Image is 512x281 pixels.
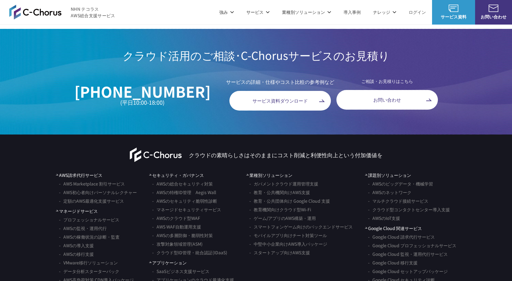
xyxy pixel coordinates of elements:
a: AWS WAF自動運用支援 [152,222,201,231]
a: Google Cloud プロフェッショナルサービス [368,241,456,250]
a: モバイルアプリ向けチート対策ツール [249,231,327,240]
small: (平日10:00-18:00) [74,100,211,106]
span: お問い合わせ [475,14,512,20]
a: 攻撃対象領域管理(ASM) [152,240,203,248]
a: Google Cloud 監視・運用代行サービス [368,250,448,258]
a: AWS総合支援サービス C-Chorus NHN テコラスAWS総合支援サービス [9,5,115,19]
span: アプリケーション [149,260,187,266]
a: セキュリティ・ガバナンス [149,172,204,178]
a: Google Cloud セットアップパッケージ [368,267,448,275]
a: AWSの監視・運用代行 [59,224,107,232]
a: 導入事例 [343,9,361,15]
img: AWS総合支援サービス C-Chorus [9,5,62,19]
span: Google Cloud 関連サービス [365,225,422,232]
a: AWS請求代行サービス [56,172,102,178]
a: VMware移行ソリューション [59,258,118,267]
a: マネージドサービス [56,208,98,214]
a: 教育・公共団体向け Google Cloud 支援 [249,197,330,205]
a: SaaSビジネス支援サービス [152,267,209,275]
a: 教育機関向けクラウド型Wi-Fi [249,205,311,214]
a: 教育・公共機関向けAWS支援 [249,188,310,197]
a: [PHONE_NUMBER] [74,83,211,100]
a: AWSのクラウド型WAF [152,214,200,222]
a: スタートアップ向けAWS支援 [249,248,310,257]
a: データ分析スターターパック [59,267,119,275]
a: 中堅中小企業向けAWS導入パッケージ [249,240,327,248]
p: サービス [246,9,270,15]
a: ガバメントクラウド運用管理支援 [249,179,318,188]
a: クラウド型ID管理・統合認証(IDaaS) [152,248,227,257]
a: Google Cloud 請求代行サービス [368,232,435,241]
a: ゲーム/アプリのAWS構築・運用 [249,214,316,222]
p: ご相談・お見積りはこちら [336,78,438,84]
a: ログイン [409,9,426,15]
a: AWSの稼働状況の診断・監査 [59,232,120,241]
a: AWSのネットワーク [368,188,411,197]
a: Google Cloud 移行支援 [368,258,418,267]
img: AWS総合支援サービス C-Chorus サービス資料 [449,5,458,12]
img: お問い合わせ [489,5,498,12]
p: サービスの詳細・仕様やコスト比較の参考例など [226,78,334,85]
span: 業種別ソリューション [246,172,292,178]
span: サービス資料 [432,14,475,20]
a: AWSのセキュリティ脆弱性診断 [152,197,217,205]
a: プロフェッショナルサービス [59,215,119,224]
span: NHN テコラス AWS総合支援サービス [71,6,115,19]
a: サービス資料ダウンロード [229,91,331,111]
a: AWSの多層防御・脆弱性対策 [152,231,213,240]
a: AWSの特権ID管理 Aegis Wall [152,188,216,197]
a: AWSのIoT支援 [368,214,400,222]
p: 業種別ソリューション [282,9,331,15]
a: AWS初心者向けパーソナルレクチャー [59,188,137,197]
a: マルチクラウド接続サービス [368,197,428,205]
a: AWSの導入支援 [59,241,94,250]
a: AWS Marketplace 割引サービス [59,179,125,188]
a: AWSの総合セキュリティ対策 [152,179,213,188]
a: AWSの移行支援 [59,250,94,258]
a: クラウド型コンタクトセンター導入支援 [368,205,450,214]
a: スマートフォンゲーム向けのバックエンドサービス [249,222,353,231]
span: 課題別ソリューション [365,172,411,178]
p: 強み [219,9,234,15]
a: AWSのビッグデータ・機械学習 [368,179,433,188]
a: お問い合わせ [336,90,438,110]
a: 定額のAWS最適化支援サービス [59,197,124,205]
p: ナレッジ [373,9,396,15]
a: マネージドセキュリティサービス [152,205,221,214]
p: クラウドの素晴らしさはそのままにコスト削減と利便性向上という付加価値を [189,151,383,159]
